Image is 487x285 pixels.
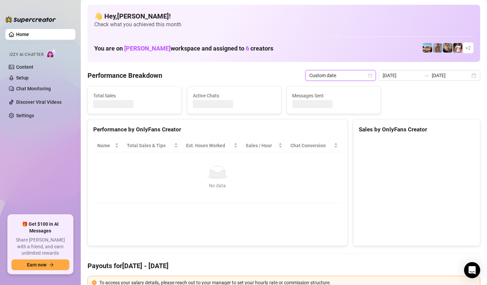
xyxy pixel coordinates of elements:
[443,43,452,53] img: George
[292,92,375,99] span: Messages Sent
[11,221,69,234] span: 🎁 Get $100 in AI Messages
[93,139,123,152] th: Name
[246,142,277,149] span: Sales / Hour
[94,11,474,21] h4: 👋 Hey, [PERSON_NAME] !
[88,71,162,80] h4: Performance Breakdown
[9,52,43,58] span: Izzy AI Chatter
[88,261,480,271] h4: Payouts for [DATE] - [DATE]
[453,43,462,53] img: Hector
[93,125,342,134] div: Performance by OnlyFans Creator
[16,99,62,105] a: Discover Viral Videos
[16,86,51,91] a: Chat Monitoring
[16,113,34,118] a: Settings
[49,262,54,267] span: arrow-right
[11,259,69,270] button: Earn nowarrow-right
[123,139,182,152] th: Total Sales & Tips
[432,72,470,79] input: End date
[5,16,56,23] img: logo-BBDzfeDw.svg
[16,75,29,81] a: Setup
[27,262,46,267] span: Earn now
[464,262,480,278] div: Open Intercom Messenger
[97,142,113,149] span: Name
[286,139,342,152] th: Chat Conversion
[383,72,421,79] input: Start date
[465,44,471,52] span: + 2
[193,92,276,99] span: Active Chats
[242,139,287,152] th: Sales / Hour
[246,45,249,52] span: 6
[11,237,69,257] span: Share [PERSON_NAME] with a friend, and earn unlimited rewards
[93,92,176,99] span: Total Sales
[423,43,432,53] img: Zach
[16,32,29,37] a: Home
[368,73,372,77] span: calendar
[127,142,173,149] span: Total Sales & Tips
[309,70,372,81] span: Custom date
[424,73,429,78] span: to
[124,45,171,52] span: [PERSON_NAME]
[359,125,475,134] div: Sales by OnlyFans Creator
[94,45,273,52] h1: You are on workspace and assigned to creators
[100,182,335,189] div: No data
[92,280,97,285] span: exclamation-circle
[290,142,332,149] span: Chat Conversion
[433,43,442,53] img: Joey
[424,73,429,78] span: swap-right
[46,49,57,59] img: AI Chatter
[16,64,33,70] a: Content
[94,21,474,28] span: Check what you achieved this month
[186,142,232,149] div: Est. Hours Worked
